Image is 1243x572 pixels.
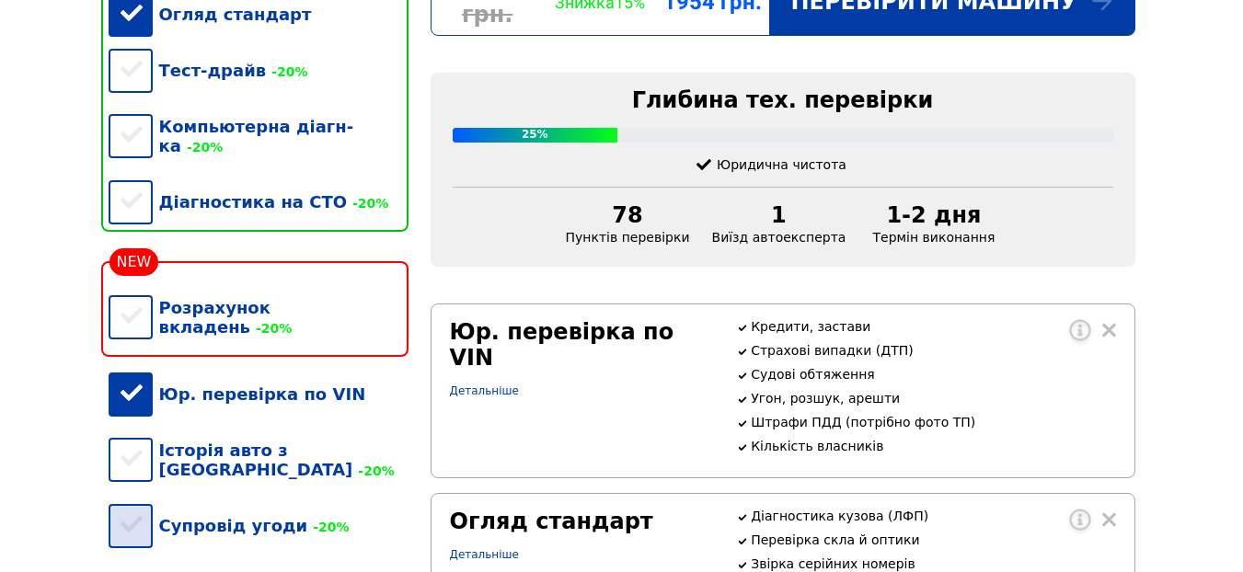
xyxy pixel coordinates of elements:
[109,98,409,174] div: Компьютерна діагн-ка
[712,202,846,228] div: 1
[751,439,1115,453] p: Кількість власників
[109,422,409,498] div: Історія авто з [GEOGRAPHIC_DATA]
[696,157,869,172] div: Юридична чистота
[450,509,715,534] div: Огляд стандарт
[307,520,349,534] span: -20%
[250,321,292,336] span: -20%
[109,280,409,355] div: Розрахунок вкладень
[181,140,223,154] span: -20%
[857,202,1010,245] div: Термін виконання
[751,509,1115,523] p: Діагностика кузова (ЛФП)
[555,202,701,245] div: Пунктів перевірки
[109,366,409,422] div: Юр. перевірка по VIN
[701,202,857,245] div: Виїзд автоексперта
[352,463,394,478] span: -20%
[450,548,519,561] a: Детальніше
[450,319,715,371] div: Юр. перевірка по VIN
[109,174,409,230] div: Діагностика на СТО
[751,319,1115,334] p: Кредити, застави
[450,384,519,397] a: Детальніше
[453,128,618,143] div: 25%
[868,202,999,228] div: 1-2 дня
[347,196,388,211] span: -20%
[751,367,1115,382] p: Судові обтяження
[751,415,1115,429] p: Штрафи ПДД (потрібно фото ТП)
[751,343,1115,358] p: Страхові випадки (ДТП)
[751,556,1115,571] p: Звірка серійних номерів
[109,498,409,554] div: Супровід угоди
[751,532,1115,547] p: Перевірка скла й оптики
[751,391,1115,406] p: Угон, розшук, арешти
[566,202,690,228] div: 78
[453,87,1113,113] div: Глибина тех. перевірки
